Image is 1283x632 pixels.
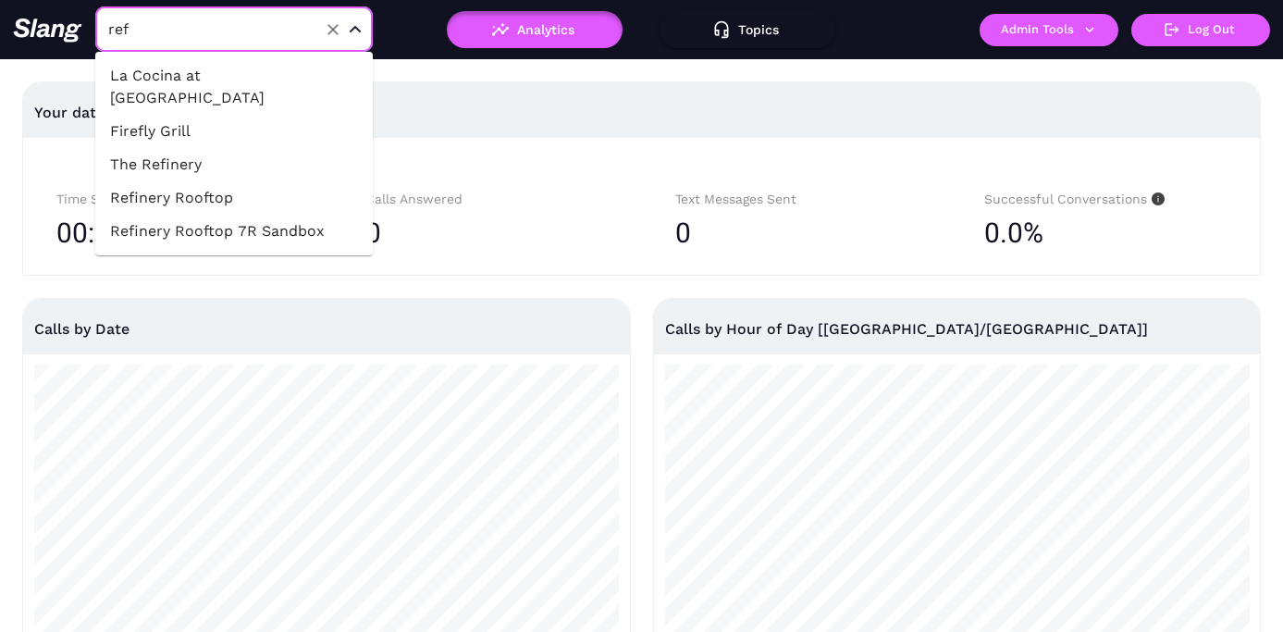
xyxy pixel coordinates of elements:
[95,59,373,115] li: La Cocina at [GEOGRAPHIC_DATA]
[447,11,623,48] button: Analytics
[56,210,164,256] span: 00:00:00
[665,299,1250,359] div: Calls by Hour of Day [[GEOGRAPHIC_DATA]/[GEOGRAPHIC_DATA]]
[1147,192,1165,205] span: info-circle
[980,14,1118,46] button: Admin Tools
[34,299,619,359] div: Calls by Date
[95,215,373,248] li: Refinery Rooftop 7R Sandbox
[56,192,146,206] span: Time Saved
[675,217,691,249] span: 0
[95,115,373,148] li: Firefly Grill
[675,189,918,210] div: Text Messages Sent
[13,18,82,43] img: 623511267c55cb56e2f2a487_logo2.png
[984,192,1165,206] span: Successful Conversations
[365,189,608,210] div: Calls Answered
[320,17,346,43] button: Clear
[447,22,623,35] a: Analytics
[95,181,373,215] li: Refinery Rooftop
[660,11,835,48] button: Topics
[344,19,366,41] button: Close
[34,91,1249,135] div: Your data for the past
[365,217,381,249] span: 0
[1131,14,1270,46] button: Log Out
[984,210,1043,256] span: 0.0%
[95,148,373,181] li: The Refinery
